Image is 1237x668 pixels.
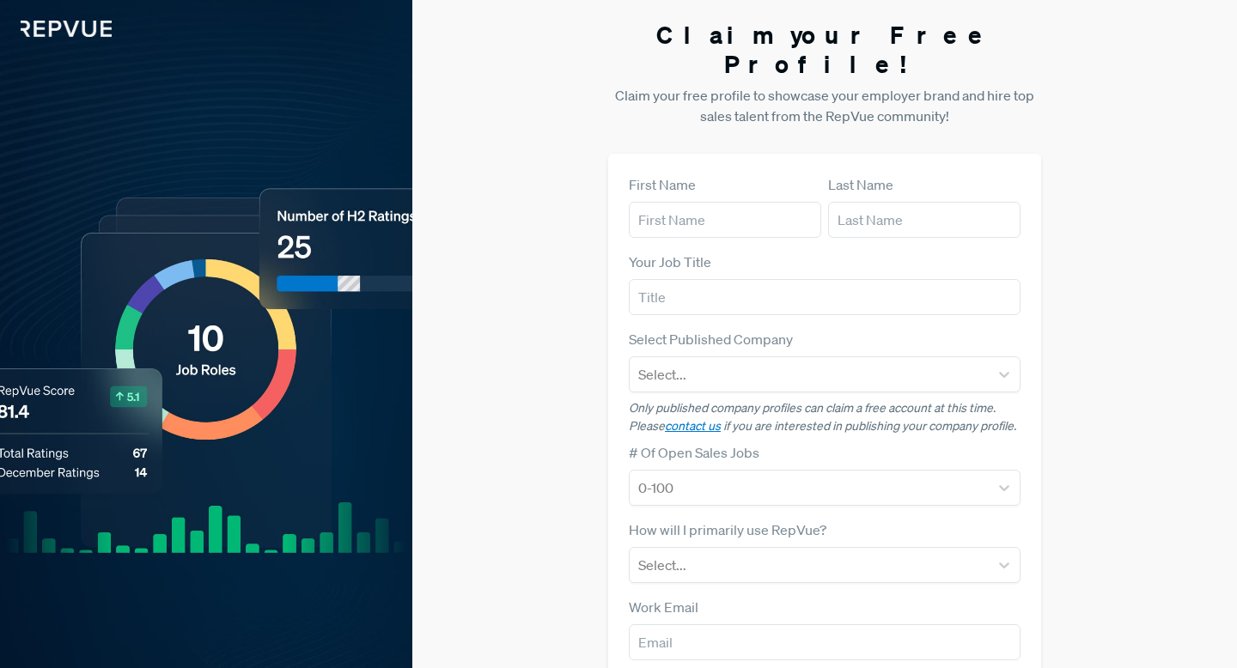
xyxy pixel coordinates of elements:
label: First Name [629,174,696,195]
h3: Claim your Free Profile! [608,21,1041,78]
label: Select Published Company [629,329,793,349]
p: Claim your free profile to showcase your employer brand and hire top sales talent from the RepVue... [608,85,1041,126]
input: Email [629,624,1021,660]
label: Work Email [629,597,698,617]
label: # Of Open Sales Jobs [629,442,759,463]
input: Title [629,279,1021,315]
label: Last Name [828,174,893,195]
a: contact us [665,418,721,434]
input: Last Name [828,202,1021,238]
label: Your Job Title [629,252,711,272]
p: Only published company profiles can claim a free account at this time. Please if you are interest... [629,399,1021,435]
input: First Name [629,202,821,238]
label: How will I primarily use RepVue? [629,519,826,540]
